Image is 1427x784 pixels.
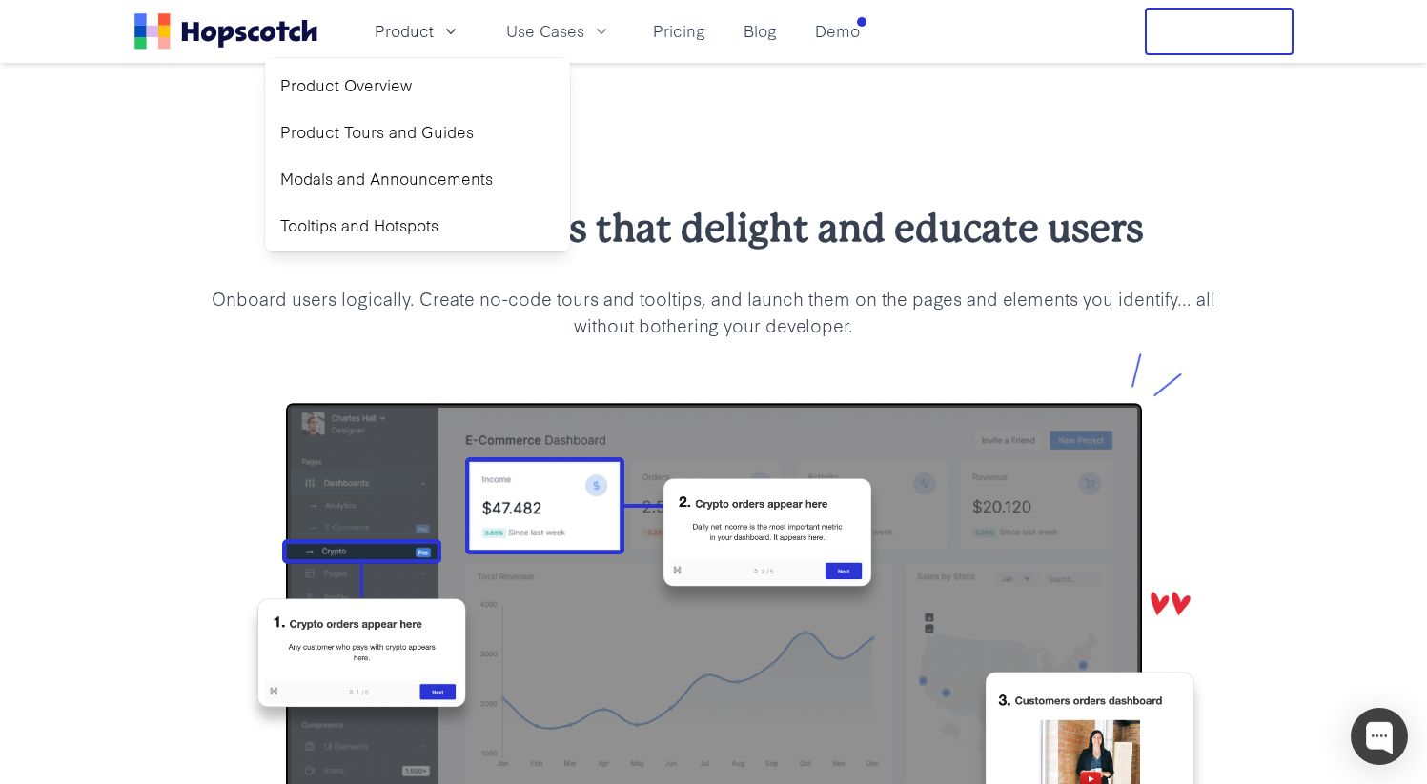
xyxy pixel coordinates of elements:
p: Onboard users logically. Create no-code tours and tooltips, and launch them on the pages and elem... [195,285,1233,338]
a: Product Tours and Guides [273,112,562,151]
button: Product [363,15,472,47]
a: Demo [807,15,867,47]
a: Blog [736,15,785,47]
button: Use Cases [495,15,622,47]
a: Home [134,13,317,50]
a: Modals and Announcements [273,159,562,198]
a: Product Overview [273,66,562,105]
a: Tooltips and Hotspots [273,206,562,245]
button: Free Trial [1145,8,1294,55]
span: Use Cases [506,19,584,43]
span: Product [375,19,434,43]
h2: Tours and guides that delight and educate users [195,202,1233,254]
a: Pricing [645,15,713,47]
